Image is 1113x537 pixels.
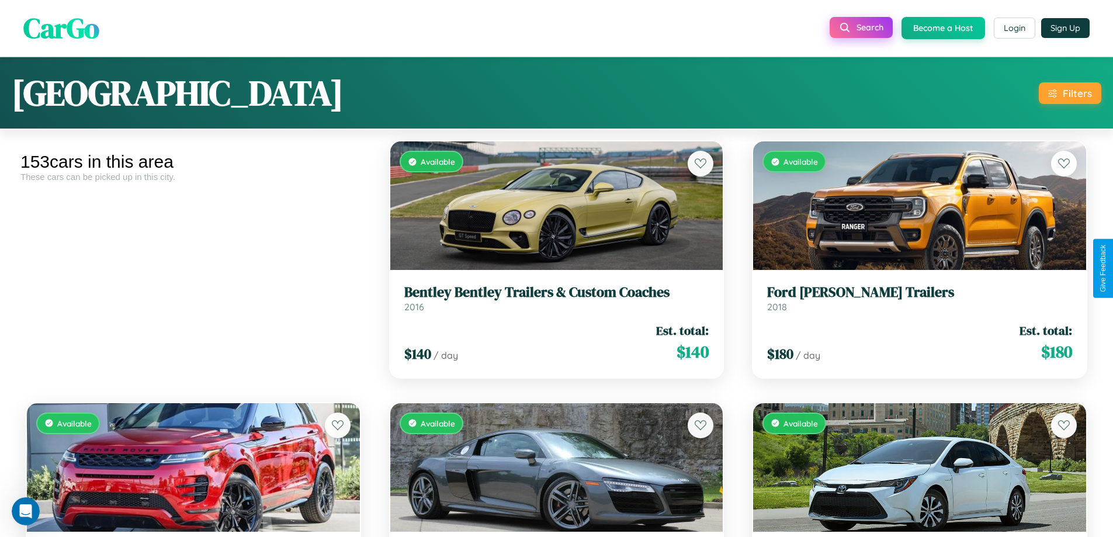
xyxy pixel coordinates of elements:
[1063,87,1092,99] div: Filters
[434,349,458,361] span: / day
[404,301,424,313] span: 2016
[767,301,787,313] span: 2018
[796,349,820,361] span: / day
[12,497,40,525] iframe: Intercom live chat
[767,284,1072,301] h3: Ford [PERSON_NAME] Trailers
[830,17,893,38] button: Search
[23,9,99,47] span: CarGo
[1099,245,1107,292] div: Give Feedback
[20,152,366,172] div: 153 cars in this area
[57,418,92,428] span: Available
[421,157,455,167] span: Available
[767,344,793,363] span: $ 180
[1041,18,1090,38] button: Sign Up
[783,157,818,167] span: Available
[404,284,709,301] h3: Bentley Bentley Trailers & Custom Coaches
[677,340,709,363] span: $ 140
[404,284,709,313] a: Bentley Bentley Trailers & Custom Coaches2016
[1041,340,1072,363] span: $ 180
[1020,322,1072,339] span: Est. total:
[1039,82,1101,104] button: Filters
[12,69,344,117] h1: [GEOGRAPHIC_DATA]
[656,322,709,339] span: Est. total:
[20,172,366,182] div: These cars can be picked up in this city.
[783,418,818,428] span: Available
[404,344,431,363] span: $ 140
[767,284,1072,313] a: Ford [PERSON_NAME] Trailers2018
[421,418,455,428] span: Available
[857,22,883,33] span: Search
[994,18,1035,39] button: Login
[902,17,985,39] button: Become a Host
